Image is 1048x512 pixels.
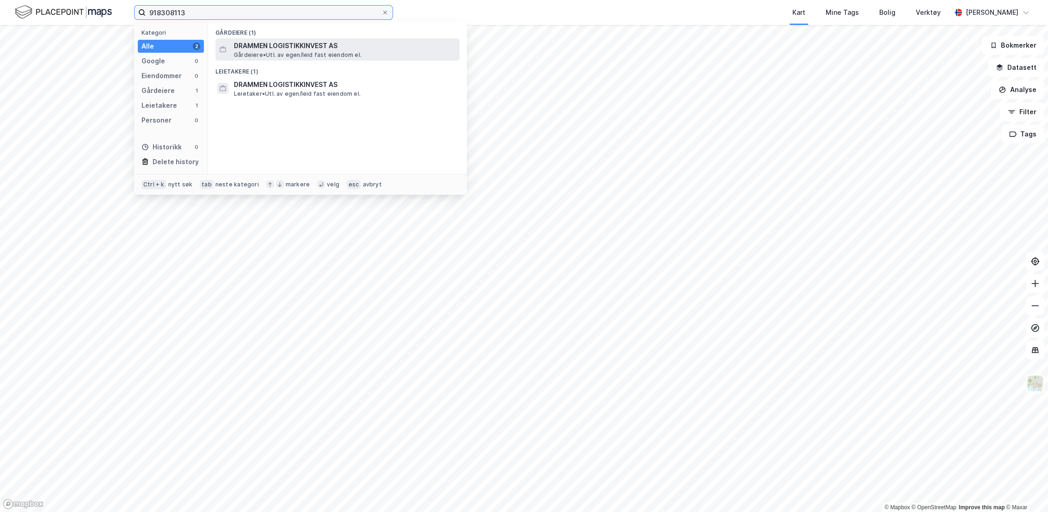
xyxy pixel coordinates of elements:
[3,499,43,509] a: Mapbox homepage
[966,7,1018,18] div: [PERSON_NAME]
[193,117,200,124] div: 0
[141,85,175,96] div: Gårdeiere
[234,40,456,51] span: DRAMMEN LOGISTIKKINVEST AS
[193,72,200,80] div: 0
[141,142,182,153] div: Historikk
[347,180,361,189] div: esc
[234,51,362,59] span: Gårdeiere • Utl. av egen/leid fast eiendom el.
[912,504,956,511] a: OpenStreetMap
[234,79,456,90] span: DRAMMEN LOGISTIKKINVEST AS
[988,58,1044,77] button: Datasett
[168,181,193,188] div: nytt søk
[141,115,172,126] div: Personer
[141,70,182,81] div: Eiendommer
[15,4,112,20] img: logo.f888ab2527a4732fd821a326f86c7f29.svg
[1026,375,1044,392] img: Z
[826,7,859,18] div: Mine Tags
[1000,103,1044,121] button: Filter
[286,181,310,188] div: markere
[141,29,204,36] div: Kategori
[141,100,177,111] div: Leietakere
[141,41,154,52] div: Alle
[362,181,381,188] div: avbryt
[1001,125,1044,143] button: Tags
[193,87,200,94] div: 1
[959,504,1005,511] a: Improve this map
[1002,468,1048,512] div: Kontrollprogram for chat
[141,180,166,189] div: Ctrl + k
[792,7,805,18] div: Kart
[884,504,910,511] a: Mapbox
[141,56,165,67] div: Google
[879,7,895,18] div: Bolig
[200,180,214,189] div: tab
[193,102,200,109] div: 1
[1002,468,1048,512] iframe: Chat Widget
[153,156,199,167] div: Delete history
[146,6,381,19] input: Søk på adresse, matrikkel, gårdeiere, leietakere eller personer
[193,143,200,151] div: 0
[234,90,361,98] span: Leietaker • Utl. av egen/leid fast eiendom el.
[991,80,1044,99] button: Analyse
[208,22,467,38] div: Gårdeiere (1)
[916,7,941,18] div: Verktøy
[215,181,259,188] div: neste kategori
[327,181,339,188] div: velg
[193,43,200,50] div: 2
[193,57,200,65] div: 0
[208,61,467,77] div: Leietakere (1)
[982,36,1044,55] button: Bokmerker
